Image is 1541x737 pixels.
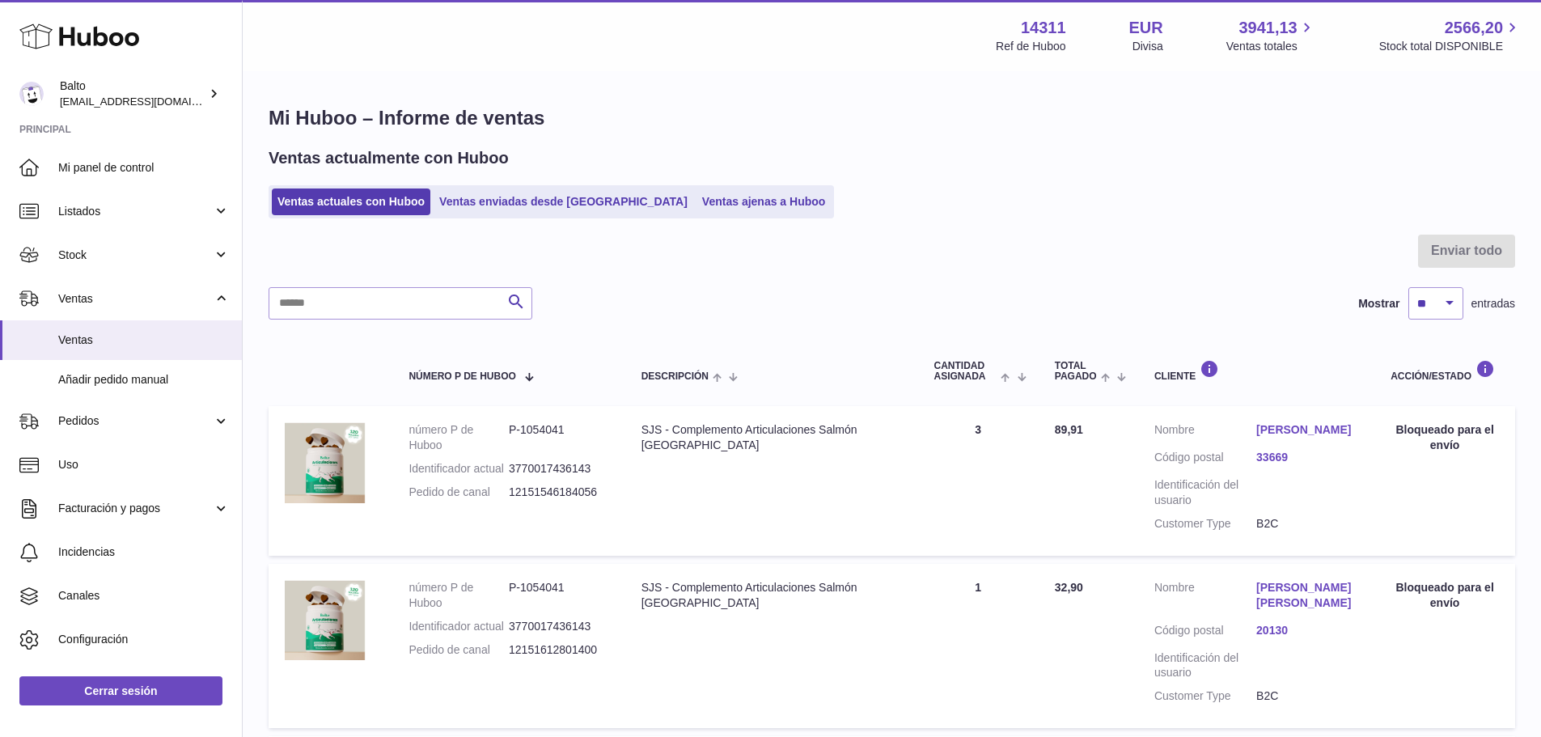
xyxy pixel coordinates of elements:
[1055,423,1083,436] span: 89,91
[1391,422,1499,453] div: Bloqueado para el envío
[434,188,693,215] a: Ventas enviadas desde [GEOGRAPHIC_DATA]
[58,160,230,176] span: Mi panel de control
[1256,516,1358,532] dd: B2C
[1154,623,1256,642] dt: Código postal
[1154,516,1256,532] dt: Customer Type
[58,501,213,516] span: Facturación y pagos
[1021,17,1066,39] strong: 14311
[1132,39,1163,54] div: Divisa
[409,422,509,453] dt: número P de Huboo
[917,564,1038,728] td: 1
[1055,361,1097,382] span: Total pagado
[58,457,230,472] span: Uso
[509,422,609,453] dd: P-1054041
[1256,580,1358,611] a: [PERSON_NAME] [PERSON_NAME]
[409,461,509,477] dt: Identificador actual
[58,632,230,647] span: Configuración
[1154,422,1256,442] dt: Nombre
[1256,688,1358,704] dd: B2C
[19,676,222,705] a: Cerrar sesión
[1238,17,1297,39] span: 3941,13
[1154,450,1256,469] dt: Código postal
[285,580,366,661] img: 1754381750.png
[58,291,213,307] span: Ventas
[1471,296,1515,311] span: entradas
[1391,360,1499,382] div: Acción/Estado
[409,619,509,634] dt: Identificador actual
[1154,580,1256,615] dt: Nombre
[1154,650,1256,681] dt: Identificación del usuario
[509,461,609,477] dd: 3770017436143
[696,188,832,215] a: Ventas ajenas a Huboo
[1154,688,1256,704] dt: Customer Type
[58,588,230,604] span: Canales
[409,580,509,611] dt: número P de Huboo
[1256,623,1358,638] a: 20130
[58,332,230,348] span: Ventas
[933,361,997,382] span: Cantidad ASIGNADA
[272,188,430,215] a: Ventas actuales con Huboo
[269,105,1515,131] h1: Mi Huboo – Informe de ventas
[1129,17,1163,39] strong: EUR
[1379,17,1522,54] a: 2566,20 Stock total DISPONIBLE
[1055,581,1083,594] span: 32,90
[409,642,509,658] dt: Pedido de canal
[60,95,238,108] span: [EMAIL_ADDRESS][DOMAIN_NAME]
[917,406,1038,555] td: 3
[1256,450,1358,465] a: 33669
[1379,39,1522,54] span: Stock total DISPONIBLE
[1256,422,1358,438] a: [PERSON_NAME]
[409,371,515,382] span: número P de Huboo
[58,413,213,429] span: Pedidos
[641,580,902,611] div: SJS - Complemento Articulaciones Salmón [GEOGRAPHIC_DATA]
[1226,39,1316,54] span: Ventas totales
[641,371,709,382] span: Descripción
[58,372,230,388] span: Añadir pedido manual
[58,248,213,263] span: Stock
[509,485,609,500] dd: 12151546184056
[509,580,609,611] dd: P-1054041
[1391,580,1499,611] div: Bloqueado para el envío
[285,422,366,503] img: 1754381750.png
[1445,17,1503,39] span: 2566,20
[58,544,230,560] span: Incidencias
[269,147,509,169] h2: Ventas actualmente con Huboo
[996,39,1065,54] div: Ref de Huboo
[509,619,609,634] dd: 3770017436143
[409,485,509,500] dt: Pedido de canal
[1358,296,1399,311] label: Mostrar
[641,422,902,453] div: SJS - Complemento Articulaciones Salmón [GEOGRAPHIC_DATA]
[509,642,609,658] dd: 12151612801400
[1154,360,1358,382] div: Cliente
[1226,17,1316,54] a: 3941,13 Ventas totales
[19,82,44,106] img: internalAdmin-14311@internal.huboo.com
[1154,477,1256,508] dt: Identificación del usuario
[60,78,205,109] div: Balto
[58,204,213,219] span: Listados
